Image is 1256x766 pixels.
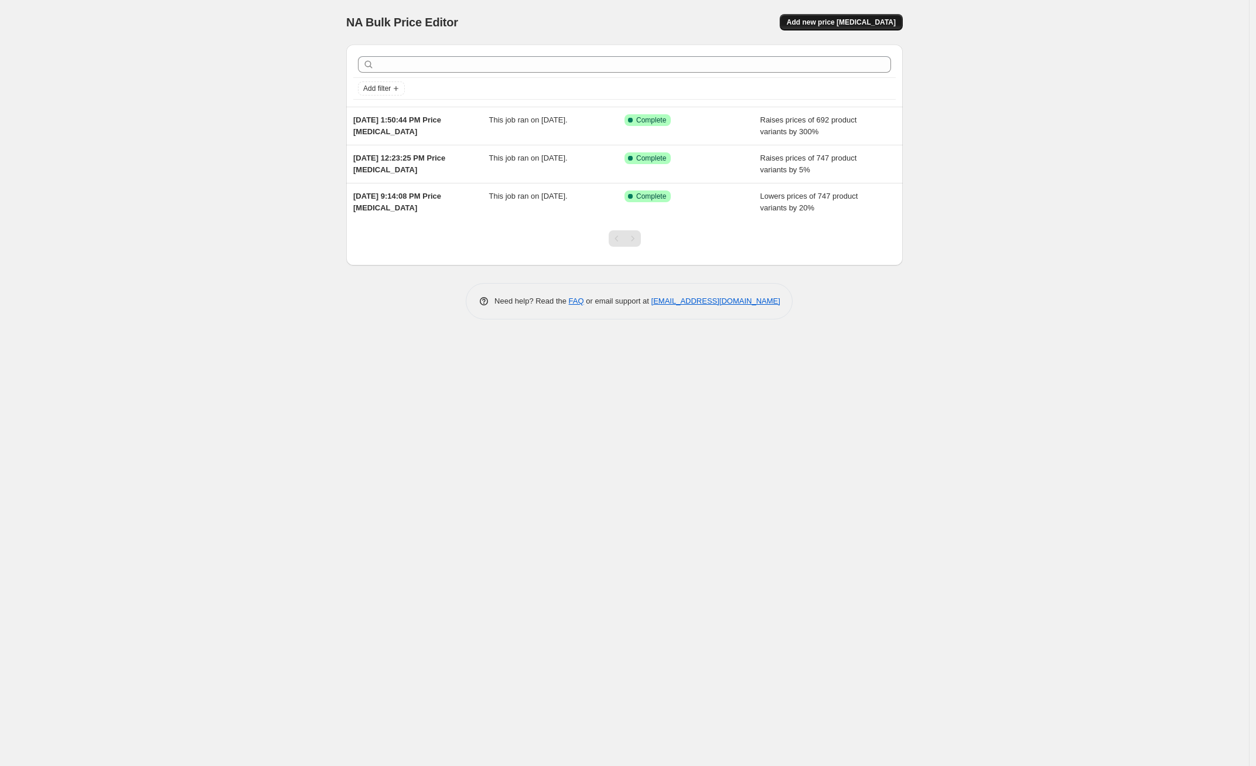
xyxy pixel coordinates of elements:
span: Add new price [MEDICAL_DATA] [787,18,896,27]
button: Add new price [MEDICAL_DATA] [780,14,903,30]
button: Add filter [358,81,405,96]
span: [DATE] 9:14:08 PM Price [MEDICAL_DATA] [353,192,441,212]
nav: Pagination [609,230,641,247]
span: Lowers prices of 747 product variants by 20% [760,192,858,212]
span: NA Bulk Price Editor [346,16,458,29]
span: This job ran on [DATE]. [489,115,568,124]
span: [DATE] 1:50:44 PM Price [MEDICAL_DATA] [353,115,441,136]
span: This job ran on [DATE]. [489,154,568,162]
span: Complete [636,115,666,125]
span: Need help? Read the [494,297,569,305]
span: or email support at [584,297,651,305]
a: [EMAIL_ADDRESS][DOMAIN_NAME] [651,297,780,305]
span: Raises prices of 747 product variants by 5% [760,154,857,174]
span: Raises prices of 692 product variants by 300% [760,115,857,136]
span: Complete [636,154,666,163]
span: [DATE] 12:23:25 PM Price [MEDICAL_DATA] [353,154,445,174]
span: Complete [636,192,666,201]
span: This job ran on [DATE]. [489,192,568,200]
a: FAQ [569,297,584,305]
span: Add filter [363,84,391,93]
